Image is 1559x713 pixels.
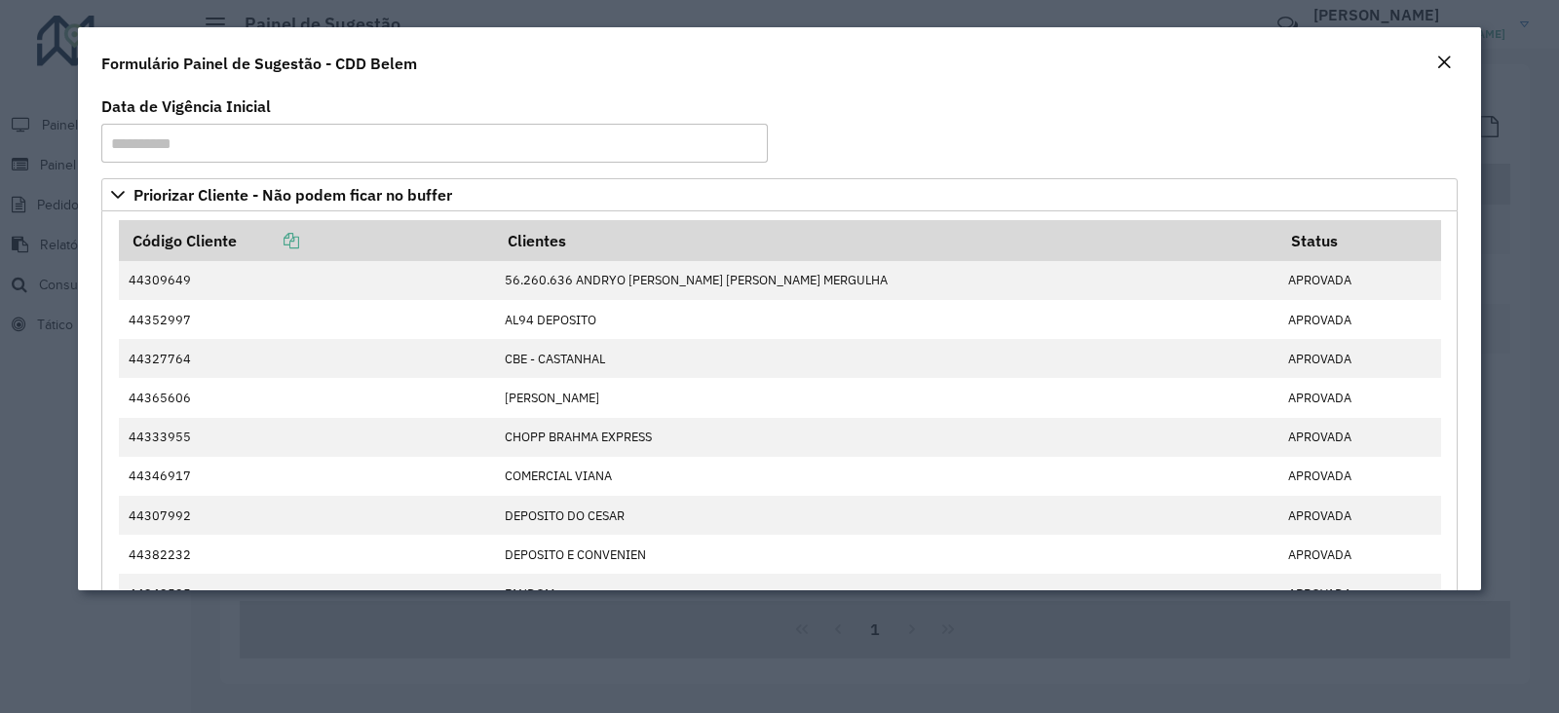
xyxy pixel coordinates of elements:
[1278,339,1441,378] td: APROVADA
[119,418,495,457] td: 44333955
[119,574,495,613] td: 44342525
[119,220,495,261] th: Código Cliente
[1436,55,1452,70] em: Fechar
[119,300,495,339] td: 44352997
[101,94,271,118] label: Data de Vigência Inicial
[495,574,1278,613] td: FANDOM
[133,187,452,203] span: Priorizar Cliente - Não podem ficar no buffer
[1430,51,1458,76] button: Close
[237,231,299,250] a: Copiar
[495,261,1278,300] td: 56.260.636 ANDRYO [PERSON_NAME] [PERSON_NAME] MERGULHA
[119,457,495,496] td: 44346917
[495,496,1278,535] td: DEPOSITO DO CESAR
[495,300,1278,339] td: AL94 DEPOSITO
[1278,418,1441,457] td: APROVADA
[1278,535,1441,574] td: APROVADA
[1278,496,1441,535] td: APROVADA
[495,457,1278,496] td: COMERCIAL VIANA
[495,378,1278,417] td: [PERSON_NAME]
[119,535,495,574] td: 44382232
[119,496,495,535] td: 44307992
[101,52,417,75] h4: Formulário Painel de Sugestão - CDD Belem
[1278,457,1441,496] td: APROVADA
[1278,300,1441,339] td: APROVADA
[1278,220,1441,261] th: Status
[495,535,1278,574] td: DEPOSITO E CONVENIEN
[119,378,495,417] td: 44365606
[1278,574,1441,613] td: APROVADA
[495,339,1278,378] td: CBE - CASTANHAL
[119,339,495,378] td: 44327764
[101,178,1458,211] a: Priorizar Cliente - Não podem ficar no buffer
[1278,261,1441,300] td: APROVADA
[495,418,1278,457] td: CHOPP BRAHMA EXPRESS
[119,261,495,300] td: 44309649
[1278,378,1441,417] td: APROVADA
[495,220,1278,261] th: Clientes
